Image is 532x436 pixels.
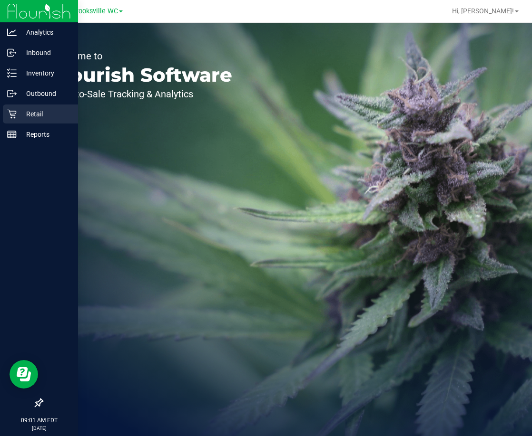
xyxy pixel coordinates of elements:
[51,89,232,99] p: Seed-to-Sale Tracking & Analytics
[7,89,17,98] inline-svg: Outbound
[17,47,74,58] p: Inbound
[7,109,17,119] inline-svg: Retail
[10,360,38,389] iframe: Resource center
[72,7,118,15] span: Brooksville WC
[7,68,17,78] inline-svg: Inventory
[17,129,74,140] p: Reports
[7,48,17,57] inline-svg: Inbound
[51,66,232,85] p: Flourish Software
[17,67,74,79] p: Inventory
[452,7,514,15] span: Hi, [PERSON_NAME]!
[51,51,232,61] p: Welcome to
[7,130,17,139] inline-svg: Reports
[17,108,74,120] p: Retail
[4,416,74,425] p: 09:01 AM EDT
[7,28,17,37] inline-svg: Analytics
[4,425,74,432] p: [DATE]
[17,88,74,99] p: Outbound
[17,27,74,38] p: Analytics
